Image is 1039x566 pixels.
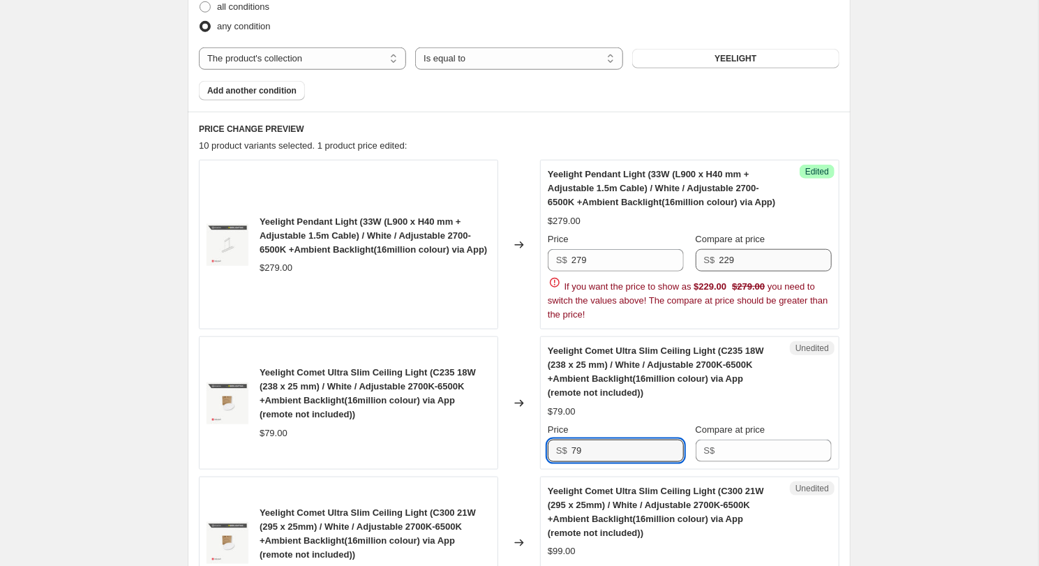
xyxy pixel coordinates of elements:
[715,53,756,64] span: YEELIGHT
[217,21,271,31] span: any condition
[199,124,839,135] h6: PRICE CHANGE PREVIEW
[805,166,829,177] span: Edited
[548,424,569,435] span: Price
[548,544,576,558] div: $99.00
[704,445,715,456] span: S$
[217,1,269,12] span: all conditions
[548,214,581,228] div: $279.00
[207,224,248,266] img: Yeelight-crystalPendant-mber_80x.jpg
[199,140,407,151] span: 10 product variants selected. 1 product price edited:
[548,345,764,398] span: Yeelight Comet Ultra Slim Ceiling Light (C235 18W (238 x 25 mm) / White / Adjustable 2700K-6500K ...
[207,522,248,564] img: Yeelight-UltraSlim-Comet-mber_80x.jpg
[732,280,765,294] strike: $279.00
[795,343,829,354] span: Unedited
[548,234,569,244] span: Price
[548,281,828,320] span: If you want the price to show as you need to switch the values above! The compare at price should...
[260,367,476,419] span: Yeelight Comet Ultra Slim Ceiling Light (C235 18W (238 x 25 mm) / White / Adjustable 2700K-6500K ...
[795,483,829,494] span: Unedited
[556,445,567,456] span: S$
[694,280,726,294] div: $229.00
[696,424,765,435] span: Compare at price
[548,486,764,538] span: Yeelight Comet Ultra Slim Ceiling Light (C300 21W (295 x 25mm) / White / Adjustable 2700K-6500K +...
[207,85,297,96] span: Add another condition
[260,216,487,255] span: Yeelight Pendant Light (33W (L900 x H40 mm + Adjustable 1.5m Cable) / White / Adjustable 2700-650...
[556,255,567,265] span: S$
[260,261,292,275] div: $279.00
[548,405,576,419] div: $79.00
[199,81,305,100] button: Add another condition
[207,382,248,424] img: Yeelight-UltraSlim-Comet-mber_80x.jpg
[632,49,839,68] button: YEELIGHT
[260,507,476,560] span: Yeelight Comet Ultra Slim Ceiling Light (C300 21W (295 x 25mm) / White / Adjustable 2700K-6500K +...
[704,255,715,265] span: S$
[260,426,287,440] div: $79.00
[696,234,765,244] span: Compare at price
[548,169,775,207] span: Yeelight Pendant Light (33W (L900 x H40 mm + Adjustable 1.5m Cable) / White / Adjustable 2700-650...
